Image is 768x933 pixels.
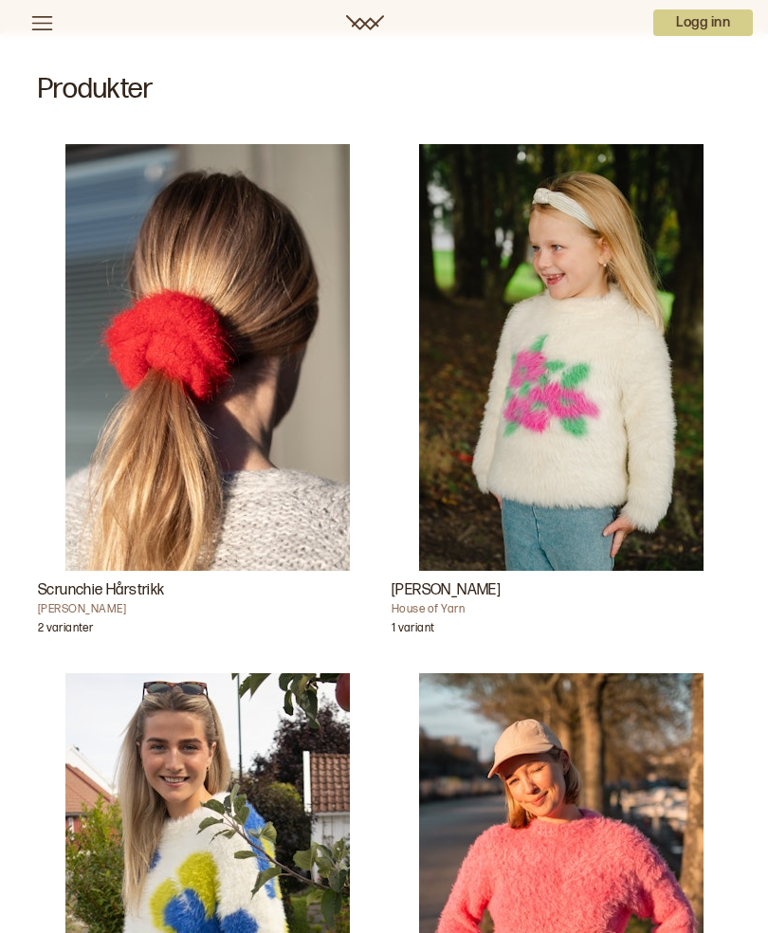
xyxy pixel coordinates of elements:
a: Scrunchie Hårstrikk [38,144,376,651]
h3: [PERSON_NAME] [392,579,730,602]
button: User dropdown [653,9,753,36]
h3: Scrunchie Hårstrikk [38,579,376,602]
a: Florie Genser [392,144,730,651]
h4: House of Yarn [392,602,730,617]
img: House of YarnFlorie Genser [419,144,704,571]
p: 1 variant [392,621,434,640]
img: Ane Kydland ThomassenScrunchie Hårstrikk [65,144,350,571]
p: 2 varianter [38,621,93,640]
h4: [PERSON_NAME] [38,602,376,617]
a: Woolit [346,15,384,30]
p: Logg inn [653,9,753,36]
